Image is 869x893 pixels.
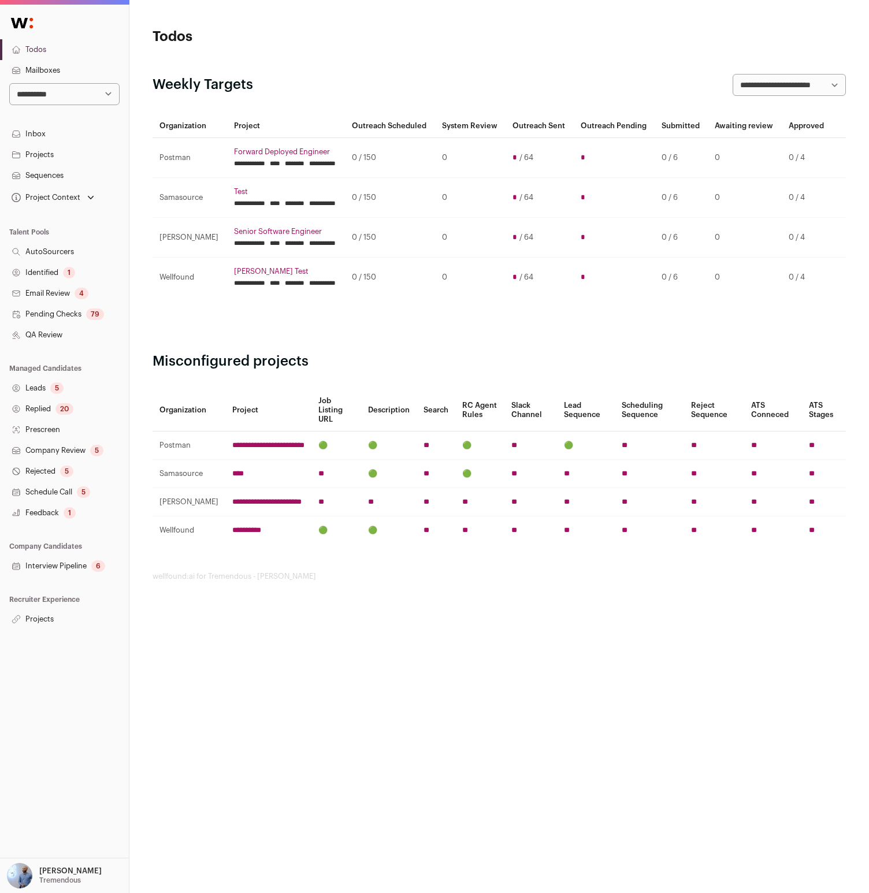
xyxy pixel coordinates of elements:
[345,178,435,218] td: 0 / 150
[435,258,506,297] td: 0
[455,460,504,488] td: 🟢
[7,863,32,888] img: 97332-medium_jpg
[455,389,504,431] th: RC Agent Rules
[86,308,104,320] div: 79
[557,431,615,460] td: 🟢
[39,866,102,876] p: [PERSON_NAME]
[708,114,782,138] th: Awaiting review
[782,178,832,218] td: 0 / 4
[655,114,708,138] th: Submitted
[153,352,846,371] h2: Misconfigured projects
[311,431,361,460] td: 🟢
[417,389,455,431] th: Search
[708,258,782,297] td: 0
[655,258,708,297] td: 0 / 6
[234,147,338,157] a: Forward Deployed Engineer
[519,273,533,282] span: / 64
[153,258,227,297] td: Wellfound
[574,114,655,138] th: Outreach Pending
[361,460,417,488] td: 🟢
[506,114,573,138] th: Outreach Sent
[153,138,227,178] td: Postman
[615,389,684,431] th: Scheduling Sequence
[361,431,417,460] td: 🟢
[519,193,533,202] span: / 64
[77,486,90,498] div: 5
[225,389,311,431] th: Project
[782,138,832,178] td: 0 / 4
[91,560,105,572] div: 6
[744,389,801,431] th: ATS Conneced
[345,258,435,297] td: 0 / 150
[557,389,615,431] th: Lead Sequence
[708,138,782,178] td: 0
[153,28,384,46] h1: Todos
[435,114,506,138] th: System Review
[234,267,338,276] a: [PERSON_NAME] Test
[5,863,104,888] button: Open dropdown
[9,189,96,206] button: Open dropdown
[311,516,361,545] td: 🟢
[153,431,225,460] td: Postman
[9,193,80,202] div: Project Context
[708,178,782,218] td: 0
[75,288,88,299] div: 4
[655,178,708,218] td: 0 / 6
[153,76,253,94] h2: Weekly Targets
[782,218,832,258] td: 0 / 4
[311,389,361,431] th: Job Listing URL
[519,233,533,242] span: / 64
[153,389,225,431] th: Organization
[345,114,435,138] th: Outreach Scheduled
[435,138,506,178] td: 0
[153,460,225,488] td: Samasource
[361,516,417,545] td: 🟢
[153,218,227,258] td: [PERSON_NAME]
[153,516,225,545] td: Wellfound
[50,382,64,394] div: 5
[55,403,73,415] div: 20
[227,114,345,138] th: Project
[504,389,557,431] th: Slack Channel
[153,178,227,218] td: Samasource
[455,431,504,460] td: 🟢
[153,488,225,516] td: [PERSON_NAME]
[345,218,435,258] td: 0 / 150
[63,267,75,278] div: 1
[153,572,846,581] footer: wellfound:ai for Tremendous - [PERSON_NAME]
[60,466,73,477] div: 5
[153,114,227,138] th: Organization
[782,114,832,138] th: Approved
[234,187,338,196] a: Test
[39,876,81,885] p: Tremendous
[90,445,103,456] div: 5
[64,507,76,519] div: 1
[519,153,533,162] span: / 64
[435,178,506,218] td: 0
[5,12,39,35] img: Wellfound
[361,389,417,431] th: Description
[782,258,832,297] td: 0 / 4
[802,389,846,431] th: ATS Stages
[708,218,782,258] td: 0
[435,218,506,258] td: 0
[655,218,708,258] td: 0 / 6
[684,389,744,431] th: Reject Sequence
[655,138,708,178] td: 0 / 6
[345,138,435,178] td: 0 / 150
[234,227,338,236] a: Senior Software Engineer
